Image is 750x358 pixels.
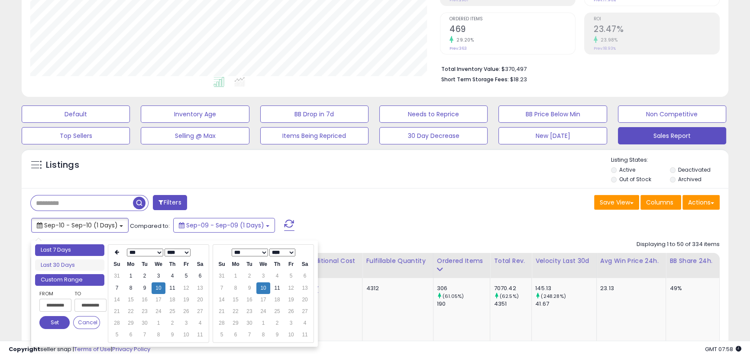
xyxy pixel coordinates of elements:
th: Sa [193,259,207,270]
span: ROI [594,17,719,22]
th: Fr [284,259,298,270]
td: 3 [152,270,165,282]
td: 21 [215,306,229,317]
td: 6 [124,329,138,341]
p: Listing States: [611,156,728,164]
td: 29 [124,317,138,329]
td: 9 [270,329,284,341]
td: 11 [165,282,179,294]
th: Mo [124,259,138,270]
th: Th [165,259,179,270]
td: 7 [242,329,256,341]
td: 6 [229,329,242,341]
th: Mo [229,259,242,270]
td: 7 [138,329,152,341]
button: New [DATE] [498,127,607,144]
span: Compared to: [130,222,170,230]
button: Selling @ Max [141,127,249,144]
td: 8 [124,282,138,294]
button: Top Sellers [22,127,130,144]
td: 18 [270,294,284,306]
b: Short Term Storage Fees: [441,76,509,83]
h2: 469 [449,24,575,36]
td: 13 [298,282,312,294]
td: 25 [165,306,179,317]
td: 5 [179,270,193,282]
button: BB Price Below Min [498,105,607,123]
label: Active [619,166,635,173]
label: Out of Stock [619,176,651,183]
td: 2 [165,317,179,329]
td: 6 [298,270,312,282]
div: Total Rev. [494,256,528,265]
label: From [39,289,70,298]
td: 22 [229,306,242,317]
div: 4312 [366,284,426,292]
td: 27 [298,306,312,317]
button: Default [22,105,130,123]
td: 11 [193,329,207,341]
button: Set [39,316,70,329]
td: 4 [270,270,284,282]
td: 9 [138,282,152,294]
span: Sep-10 - Sep-10 (1 Days) [44,221,118,230]
th: Fr [179,259,193,270]
td: 26 [179,306,193,317]
td: 7 [110,282,124,294]
td: 15 [124,294,138,306]
td: 4 [193,317,207,329]
td: 5 [110,329,124,341]
td: 25 [270,306,284,317]
li: $370,497 [441,63,713,74]
td: 31 [215,270,229,282]
td: 3 [284,317,298,329]
th: Sa [298,259,312,270]
td: 30 [242,317,256,329]
button: Save View [594,195,639,210]
td: 26 [284,306,298,317]
div: Displaying 1 to 50 of 334 items [637,240,720,249]
td: 19 [179,294,193,306]
div: BB Share 24h. [669,256,716,265]
td: 27 [193,306,207,317]
div: seller snap | | [9,345,150,354]
td: 13 [193,282,207,294]
th: Th [270,259,284,270]
div: 190 [437,300,490,308]
button: BB Drop in 7d [260,105,369,123]
small: (61.05%) [443,293,464,300]
strong: Copyright [9,345,40,353]
td: 6 [193,270,207,282]
td: 9 [242,282,256,294]
td: 28 [110,317,124,329]
td: 1 [152,317,165,329]
div: Velocity Last 30d [535,256,593,265]
span: Columns [646,198,673,207]
td: 7 [215,282,229,294]
b: Total Inventory Value: [441,65,500,73]
button: Needs to Reprice [379,105,488,123]
small: (248.28%) [541,293,566,300]
div: 306 [437,284,490,292]
td: 17 [256,294,270,306]
td: 24 [256,306,270,317]
span: $18.23 [510,75,527,83]
td: 16 [138,294,152,306]
h2: 23.47% [594,24,719,36]
td: 18 [165,294,179,306]
button: Inventory Age [141,105,249,123]
a: Privacy Policy [112,345,150,353]
span: Sep-09 - Sep-09 (1 Days) [186,221,264,230]
td: 23 [138,306,152,317]
td: 2 [138,270,152,282]
td: 2 [242,270,256,282]
button: Cancel [73,316,100,329]
div: Ordered Items [437,256,487,265]
label: To [74,289,100,298]
th: We [152,259,165,270]
h5: Listings [46,159,79,171]
td: 19 [284,294,298,306]
td: 16 [242,294,256,306]
td: 4 [298,317,312,329]
label: Deactivated [678,166,711,173]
